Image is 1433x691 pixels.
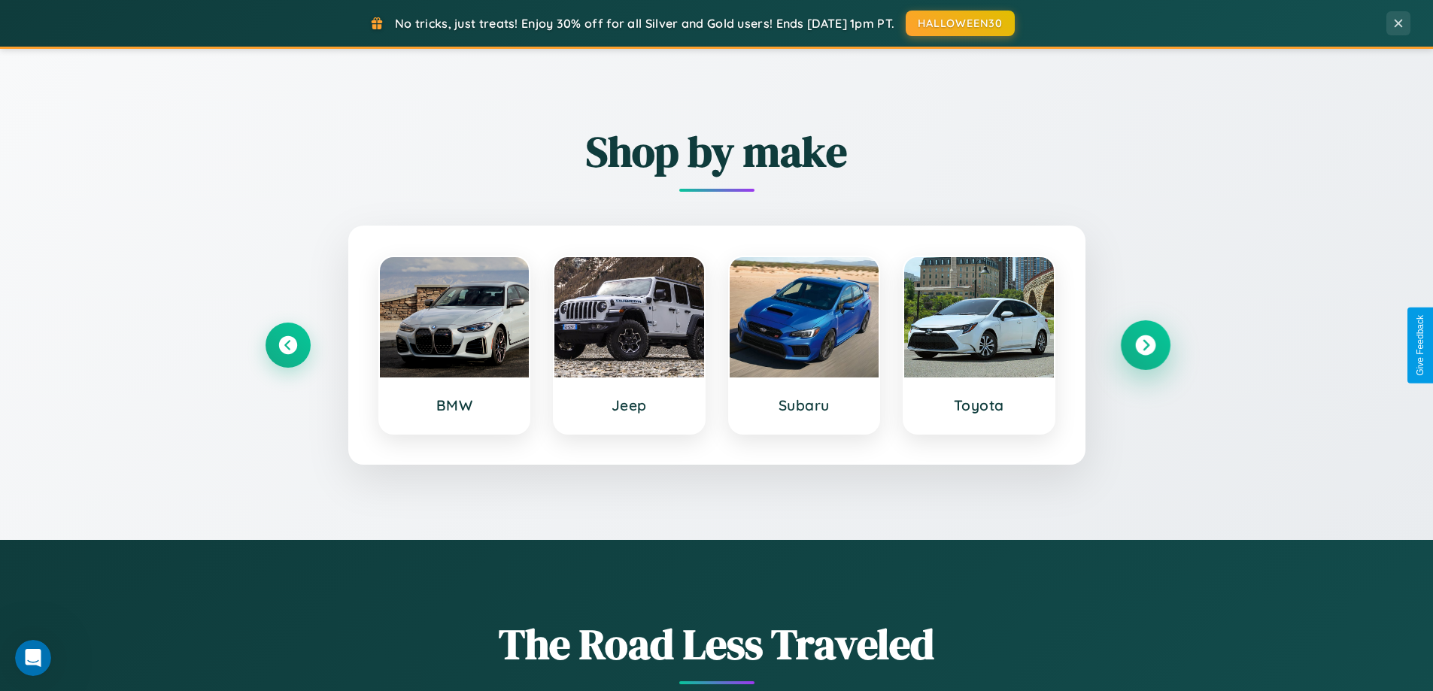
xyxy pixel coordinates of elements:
span: No tricks, just treats! Enjoy 30% off for all Silver and Gold users! Ends [DATE] 1pm PT. [395,16,894,31]
button: HALLOWEEN30 [906,11,1015,36]
h3: BMW [395,396,515,414]
h1: The Road Less Traveled [266,615,1168,673]
h3: Jeep [569,396,689,414]
h3: Subaru [745,396,864,414]
iframe: Intercom live chat [15,640,51,676]
h3: Toyota [919,396,1039,414]
h2: Shop by make [266,123,1168,180]
div: Give Feedback [1415,315,1425,376]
